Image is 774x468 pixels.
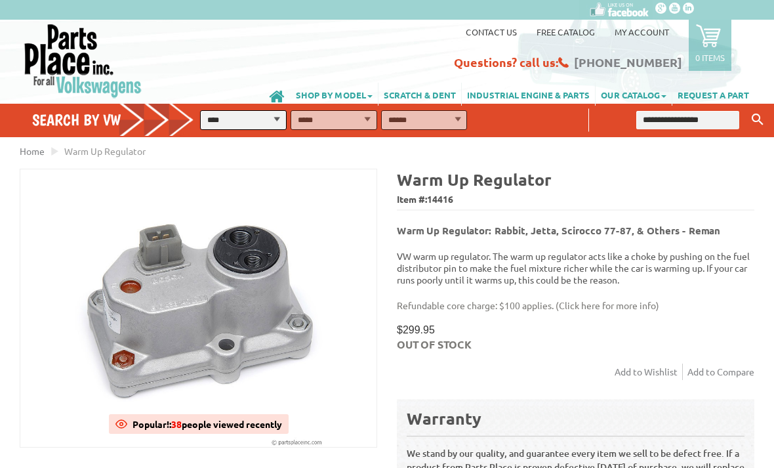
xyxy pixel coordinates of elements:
[32,110,203,129] h4: Search by VW
[427,193,453,205] span: 14416
[559,299,656,311] a: Click here for more info
[171,418,182,430] span: 38
[407,408,744,429] div: Warranty
[291,83,378,106] a: SHOP BY MODEL
[689,20,731,71] a: 0 items
[20,169,377,447] img: Warm Up Regulator
[695,52,725,63] p: 0 items
[397,169,552,190] b: Warm Up Regulator
[397,324,435,336] span: $299.95
[672,83,754,106] a: REQUEST A PART
[378,83,461,106] a: SCRATCH & DENT
[132,414,282,434] div: Popular!: people viewed recently
[537,26,595,37] a: Free Catalog
[397,337,472,351] span: Out of stock
[462,83,595,106] a: INDUSTRIAL ENGINE & PARTS
[115,418,127,430] img: View
[466,26,517,37] a: Contact us
[20,145,45,157] a: Home
[615,26,669,37] a: My Account
[687,364,754,380] a: Add to Compare
[64,145,146,157] span: Warm Up Regulator
[397,299,744,312] p: Refundable core charge: $100 applies. ( )
[615,364,683,380] a: Add to Wishlist
[748,109,767,131] button: Keyword Search
[397,250,754,286] p: VW warm up regulator. The warm up regulator acts like a choke by pushing on the fuel distributor ...
[397,224,720,237] b: Warm Up Regulator: Rabbit, Jetta, Scirocco 77-87, & Others - Reman
[596,83,672,106] a: OUR CATALOG
[23,23,143,98] img: Parts Place Inc!
[397,190,754,209] span: Item #:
